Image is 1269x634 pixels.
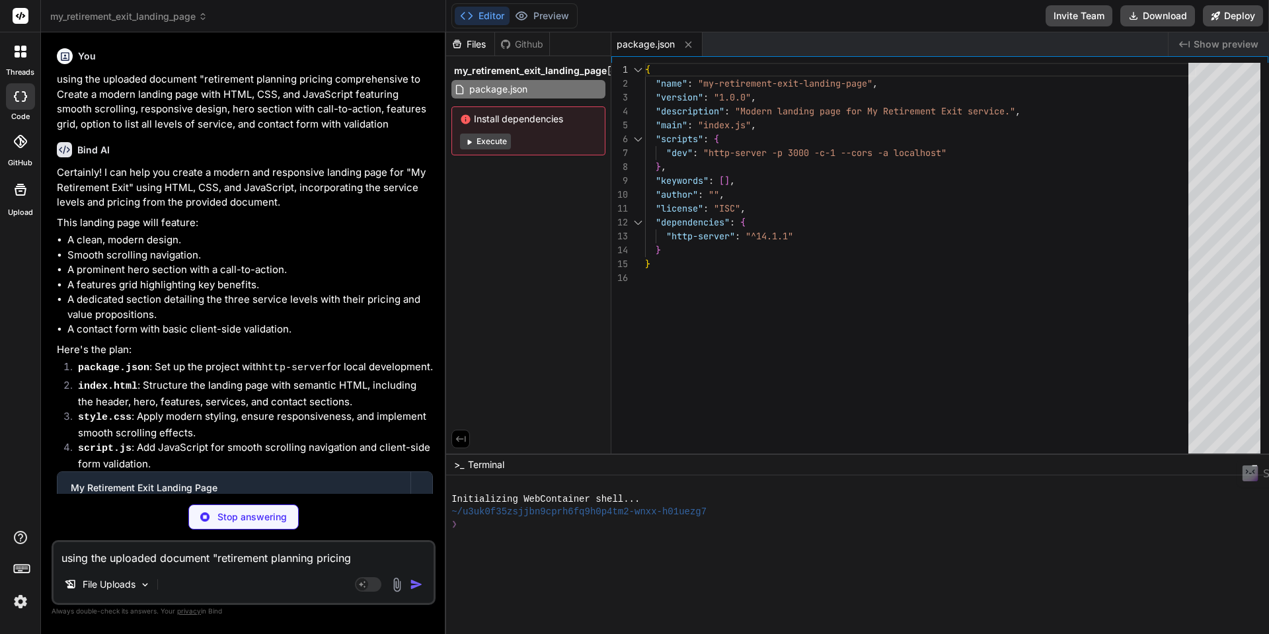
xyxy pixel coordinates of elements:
[389,577,404,592] img: attachment
[666,230,735,242] span: "http-server"
[217,510,287,524] p: Stop answering
[656,91,703,103] span: "version"
[460,112,597,126] span: Install dependencies
[9,590,32,613] img: settings
[446,38,494,51] div: Files
[510,7,574,25] button: Preview
[611,188,628,202] div: 10
[57,216,433,231] p: This landing page will feature:
[611,243,628,257] div: 14
[1194,38,1258,51] span: Show preview
[1015,105,1020,117] span: ,
[872,77,878,89] span: ,
[724,175,730,186] span: ]
[611,118,628,132] div: 5
[611,271,628,285] div: 16
[455,7,510,25] button: Editor
[661,161,666,173] span: ,
[77,143,110,157] h6: Bind AI
[629,63,646,77] div: Click to collapse the range.
[687,119,693,131] span: :
[698,77,872,89] span: "my-retirement-exit-landing-page"
[656,216,730,228] span: "dependencies"
[656,202,703,214] span: "license"
[468,458,504,471] span: Terminal
[11,111,30,122] label: code
[730,216,735,228] span: :
[454,458,464,471] span: >_
[656,77,687,89] span: "name"
[67,440,433,471] li: : Add JavaScript for smooth scrolling navigation and client-side form validation.
[262,362,327,374] code: http-server
[71,481,397,495] div: My Retirement Exit Landing Page
[999,105,1015,117] span: e."
[703,147,946,159] span: "http-server -p 3000 -c-1 --cors -a localhost"
[57,342,433,358] p: Here's the plan:
[629,132,646,146] div: Click to collapse the range.
[1251,458,1258,471] span: −
[735,105,999,117] span: "Modern landing page for My Retirement Exit servic
[735,230,740,242] span: :
[50,10,208,23] span: my_retirement_exit_landing_page
[454,64,607,77] span: my_retirement_exit_landing_page
[1203,5,1263,26] button: Deploy
[78,362,149,374] code: package.json
[78,381,137,392] code: index.html
[611,132,628,146] div: 6
[740,216,746,228] span: {
[751,119,756,131] span: ,
[617,38,675,51] span: package.json
[67,278,433,293] li: A features grid highlighting key benefits.
[611,160,628,174] div: 8
[714,133,719,145] span: {
[709,188,719,200] span: ""
[746,230,793,242] span: "^14.1.1"
[1120,5,1195,26] button: Download
[67,248,433,263] li: Smooth scrolling navigation.
[451,518,457,531] span: ❯
[693,147,698,159] span: :
[83,578,135,591] p: File Uploads
[714,91,751,103] span: "1.0.0"
[611,104,628,118] div: 4
[67,322,433,337] li: A contact form with basic client-side validation.
[460,134,511,149] button: Execute
[687,77,693,89] span: :
[6,67,34,78] label: threads
[719,188,724,200] span: ,
[730,175,735,186] span: ,
[611,146,628,160] div: 7
[139,579,151,590] img: Pick Models
[410,578,423,591] img: icon
[703,202,709,214] span: :
[740,202,746,214] span: ,
[78,443,132,454] code: script.js
[703,91,709,103] span: :
[656,119,687,131] span: "main"
[751,91,756,103] span: ,
[611,63,628,77] div: 1
[451,506,707,518] span: ~/u3uk0f35zsjjbn9cprh6fq9h0p4tm2-wnxx-h01uezg7
[468,81,529,97] span: package.json
[656,105,724,117] span: "description"
[698,119,751,131] span: "index.js"
[656,188,698,200] span: "author"
[67,233,433,248] li: A clean, modern design.
[52,605,436,617] p: Always double-check its answers. Your in Bind
[67,292,433,322] li: A dedicated section detailing the three service levels with their pricing and value propositions.
[724,105,730,117] span: :
[611,91,628,104] div: 3
[78,412,132,423] code: style.css
[67,360,433,378] li: : Set up the project with for local development.
[611,202,628,216] div: 11
[1046,5,1112,26] button: Invite Team
[611,257,628,271] div: 15
[656,133,703,145] span: "scripts"
[495,38,549,51] div: Github
[709,175,714,186] span: :
[57,165,433,210] p: Certainly! I can help you create a modern and responsive landing page for "My Retirement Exit" us...
[656,244,661,256] span: }
[645,63,650,75] span: {
[645,258,650,270] span: }
[78,50,96,63] h6: You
